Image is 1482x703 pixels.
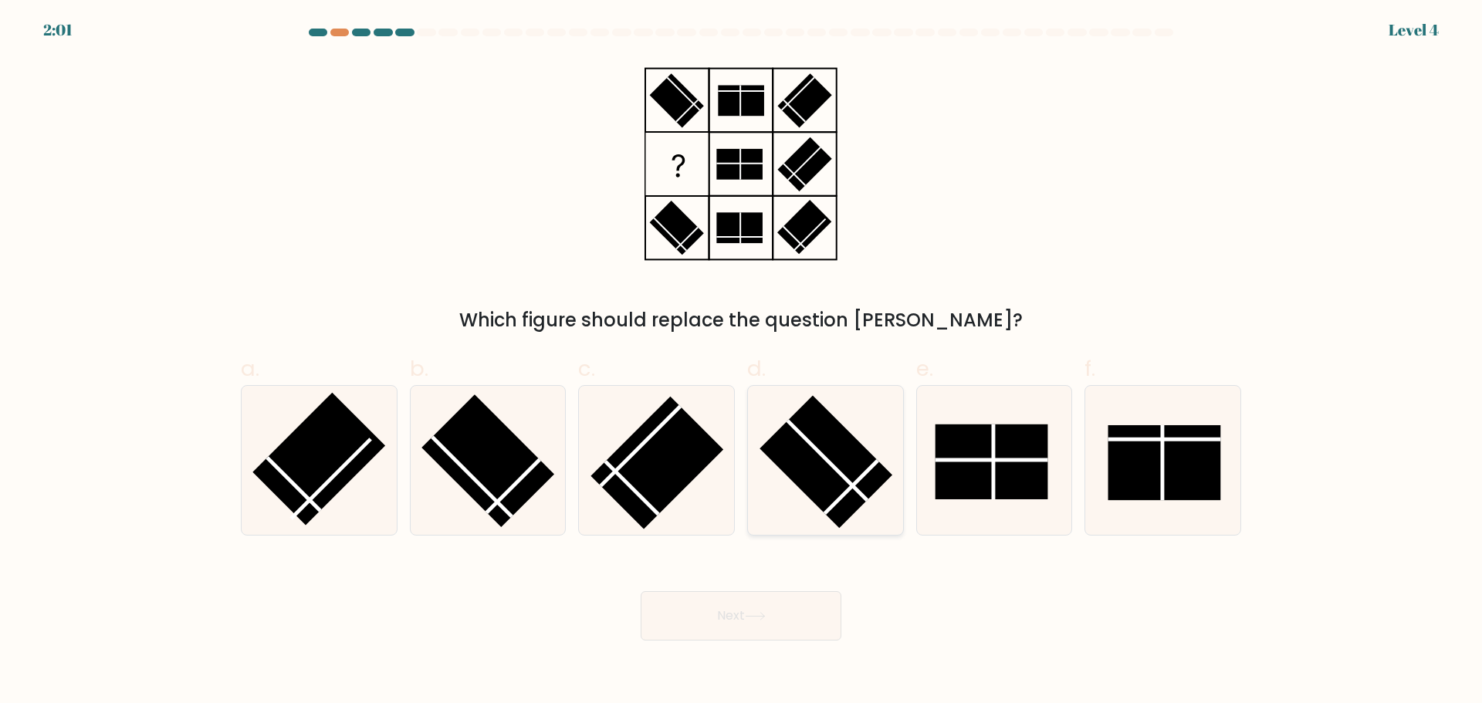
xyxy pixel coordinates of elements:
[43,19,73,42] div: 2:01
[1084,353,1095,384] span: f.
[1389,19,1439,42] div: Level 4
[641,591,841,640] button: Next
[747,353,766,384] span: d.
[410,353,428,384] span: b.
[241,353,259,384] span: a.
[578,353,595,384] span: c.
[916,353,933,384] span: e.
[250,306,1232,334] div: Which figure should replace the question [PERSON_NAME]?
